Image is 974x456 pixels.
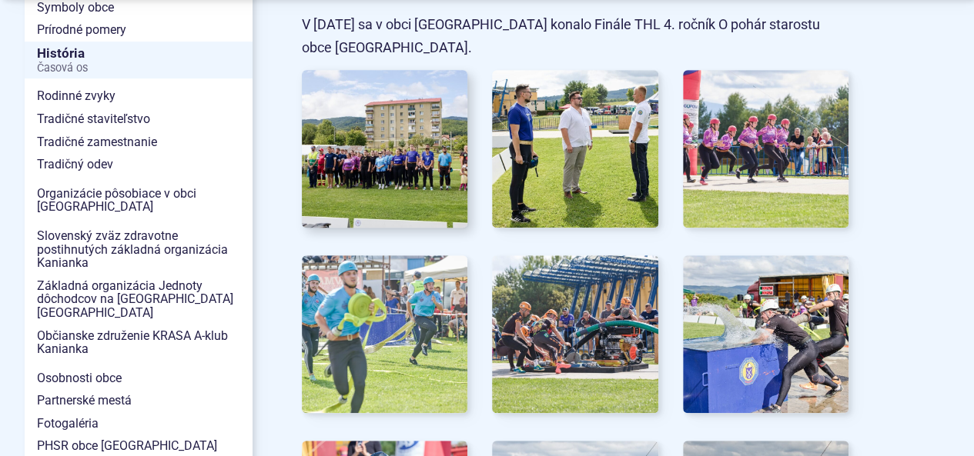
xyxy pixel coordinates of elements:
a: Otvoriť obrázok v popupe. [492,70,658,228]
img: 2 [492,70,658,228]
span: Časová os [37,62,240,75]
span: História [37,42,240,79]
img: 1 [293,62,476,235]
img: 4 [302,255,467,413]
a: Organizácie pôsobiace v obci [GEOGRAPHIC_DATA] [25,182,253,218]
a: Rodinné zvyky [25,85,253,108]
a: Otvoriť obrázok v popupe. [302,70,467,228]
span: Rodinné zvyky [37,85,240,108]
a: Fotogaléria [25,412,253,435]
a: Prírodné pomery [25,18,253,42]
span: Organizácie pôsobiace v obci [GEOGRAPHIC_DATA] [37,182,240,218]
a: Slovenský zväz zdravotne postihnutých základná organizácia Kanianka [25,225,253,275]
a: Základná organizácia Jednoty dôchodcov na [GEOGRAPHIC_DATA] [GEOGRAPHIC_DATA] [25,275,253,325]
a: Otvoriť obrázok v popupe. [492,255,658,413]
span: Partnerské mestá [37,389,240,412]
span: Tradičné staviteľstvo [37,108,240,131]
img: 6 [683,255,848,413]
p: V [DATE] sa v obci [GEOGRAPHIC_DATA] konalo Finále THL 4. ročník O pohár starostu obce [GEOGRAPHI... [302,13,848,60]
span: Slovenský zväz zdravotne postihnutých základná organizácia Kanianka [37,225,240,275]
span: Fotogaléria [37,412,240,435]
a: HistóriaČasová os [25,42,253,79]
span: Tradičné zamestnanie [37,131,240,154]
span: Prírodné pomery [37,18,240,42]
span: Občianske združenie KRASA A-klub Kanianka [37,325,240,361]
a: Otvoriť obrázok v popupe. [683,255,848,413]
a: Otvoriť obrázok v popupe. [302,255,467,413]
a: Tradičné zamestnanie [25,131,253,154]
a: Otvoriť obrázok v popupe. [683,70,848,228]
img: 3 [683,70,848,228]
span: Základná organizácia Jednoty dôchodcov na [GEOGRAPHIC_DATA] [GEOGRAPHIC_DATA] [37,275,240,325]
a: Tradičný odev [25,153,253,176]
img: 5 [492,255,658,413]
span: Osobnosti obce [37,367,240,390]
span: Tradičný odev [37,153,240,176]
a: Tradičné staviteľstvo [25,108,253,131]
a: Občianske združenie KRASA A-klub Kanianka [25,325,253,361]
a: Partnerské mestá [25,389,253,412]
a: Osobnosti obce [25,367,253,390]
